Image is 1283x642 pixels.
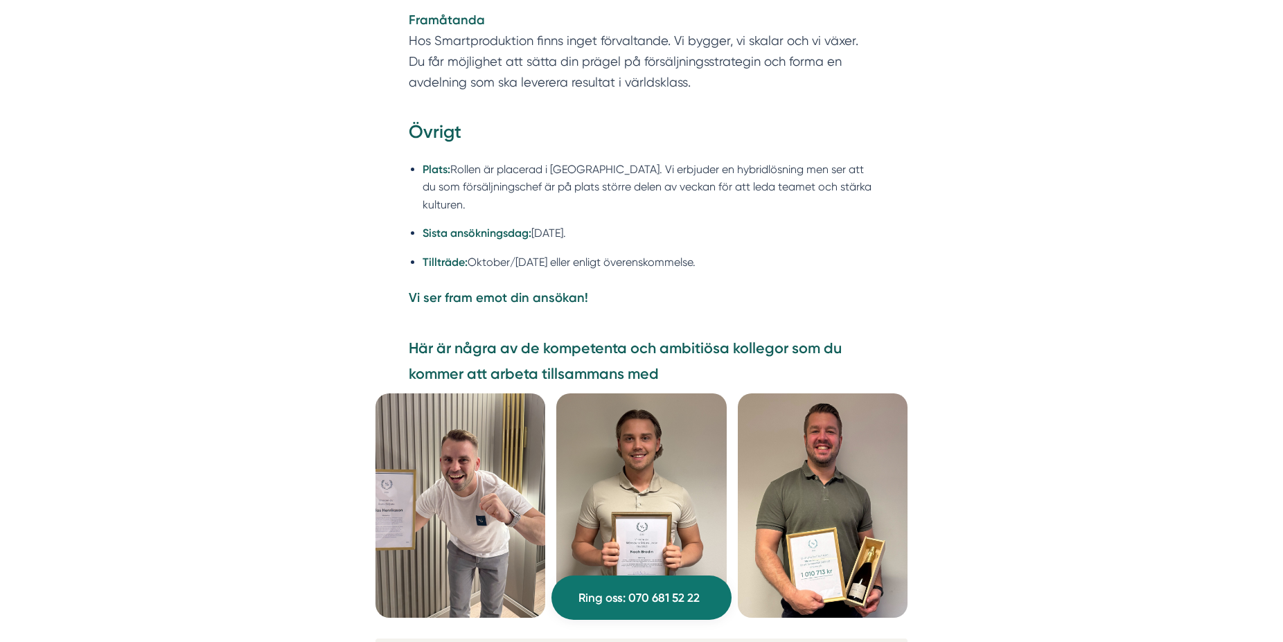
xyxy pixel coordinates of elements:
[409,12,485,28] strong: Framåtanda
[423,256,468,269] strong: Tillträde:
[738,393,908,618] img: Niklas G
[423,163,450,176] strong: Plats:
[409,290,588,305] strong: Vi ser fram emot din ansökan!
[423,161,874,213] li: Rollen är placerad i [GEOGRAPHIC_DATA]. Vi erbjuder en hybridlösning men ser att du som försäljni...
[409,10,874,93] p: Hos Smartproduktion finns inget förvaltande. Vi bygger, vi skalar och vi växer. Du får möjlighet ...
[556,393,726,618] img: Noah B
[409,339,842,383] strong: Här är några av de kompetenta och ambitiösa kollegor som du kommer att arbeta tillsammans med
[578,589,700,607] span: Ring oss: 070 681 52 22
[551,576,732,620] a: Ring oss: 070 681 52 22
[423,253,874,271] li: Oktober/[DATE] eller enligt överenskommelse.
[375,393,545,618] img: Niclas H
[423,224,874,242] li: [DATE].
[423,226,531,240] strong: Sista ansökningsdag:
[409,120,874,152] h3: Övrigt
